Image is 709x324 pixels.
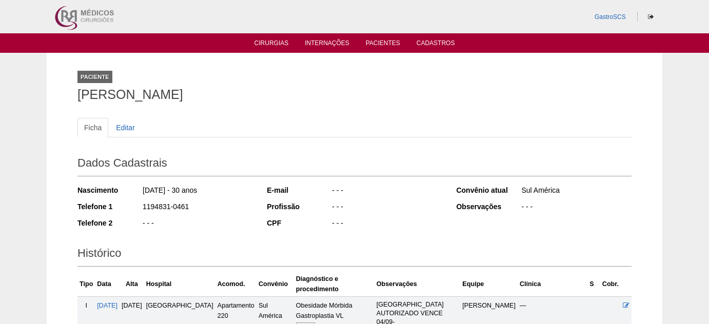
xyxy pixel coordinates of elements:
div: E-mail [267,185,331,195]
th: Clínica [518,272,587,297]
div: Profissão [267,201,331,212]
a: Cadastros [417,39,455,50]
th: S [587,272,600,297]
div: [DATE] - 30 anos [142,185,253,198]
div: - - - [142,218,253,231]
th: Convênio [257,272,294,297]
span: [DATE] [122,302,142,309]
a: Cirurgias [254,39,289,50]
a: Internações [305,39,349,50]
th: Cobr. [600,272,621,297]
div: Nascimento [77,185,142,195]
th: Tipo [77,272,95,297]
th: Acomod. [215,272,257,297]
div: Sul América [520,185,632,198]
a: Editar [109,118,142,137]
div: Paciente [77,71,112,83]
div: I [80,300,93,311]
th: Observações [375,272,461,297]
th: Hospital [144,272,215,297]
div: Observações [456,201,520,212]
div: Telefone 1 [77,201,142,212]
div: - - - [331,218,442,231]
i: Sair [648,14,654,20]
div: - - - [331,185,442,198]
a: GastroSCS [595,13,626,21]
th: Diagnóstico e procedimento [294,272,375,297]
th: Alta [120,272,144,297]
div: - - - [331,201,442,214]
div: - - - [520,201,632,214]
a: Ficha [77,118,108,137]
a: Pacientes [366,39,400,50]
h2: Dados Cadastrais [77,153,632,176]
a: [DATE] [97,302,117,309]
div: Convênio atual [456,185,520,195]
h1: [PERSON_NAME] [77,88,632,101]
h2: Histórico [77,243,632,267]
th: Equipe [460,272,518,297]
div: CPF [267,218,331,228]
div: 1194831-0461 [142,201,253,214]
div: Telefone 2 [77,218,142,228]
th: Data [95,272,120,297]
